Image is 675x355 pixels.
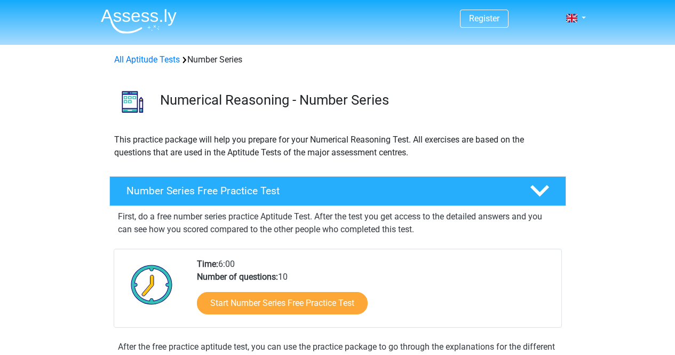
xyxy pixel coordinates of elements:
[189,258,561,327] div: 6:00 10
[101,9,177,34] img: Assessly
[469,13,499,23] a: Register
[114,54,180,65] a: All Aptitude Tests
[160,92,558,108] h3: Numerical Reasoning - Number Series
[125,258,179,311] img: Clock
[105,176,570,206] a: Number Series Free Practice Test
[197,259,218,269] b: Time:
[110,79,155,124] img: number series
[114,133,561,159] p: This practice package will help you prepare for your Numerical Reasoning Test. All exercises are ...
[197,272,278,282] b: Number of questions:
[118,210,558,236] p: First, do a free number series practice Aptitude Test. After the test you get access to the detai...
[126,185,513,197] h4: Number Series Free Practice Test
[197,292,368,314] a: Start Number Series Free Practice Test
[110,53,566,66] div: Number Series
